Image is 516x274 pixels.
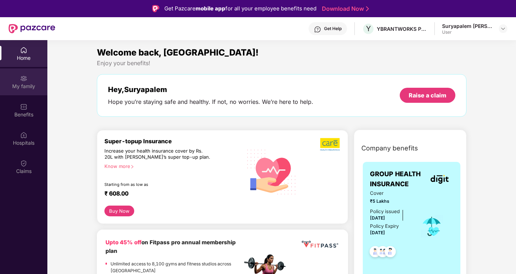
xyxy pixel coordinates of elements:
[104,138,242,145] div: Super-topup Insurance
[409,91,446,99] div: Raise a claim
[104,206,134,216] button: Buy Now
[164,4,316,13] div: Get Pazcare for all your employee benefits need
[442,23,492,29] div: Suryapalem [PERSON_NAME]
[381,244,399,261] img: svg+xml;base64,PHN2ZyB4bWxucz0iaHR0cDovL3d3dy53My5vcmcvMjAwMC9zdmciIHdpZHRoPSI0OC45NDMiIGhlaWdodD...
[322,5,367,13] a: Download Now
[370,222,399,230] div: Policy Expiry
[374,244,391,261] img: svg+xml;base64,PHN2ZyB4bWxucz0iaHR0cDovL3d3dy53My5vcmcvMjAwMC9zdmciIHdpZHRoPSI0OC45MTUiIGhlaWdodD...
[366,5,369,13] img: Stroke
[104,190,235,198] div: ₹ 608.00
[104,182,212,187] div: Starting from as low as
[370,198,411,205] span: ₹5 Lakhs
[370,215,385,221] span: [DATE]
[108,98,313,106] div: Hope you’re staying safe and healthy. If not, no worries. We’re here to help.
[97,47,259,58] span: Welcome back, [GEOGRAPHIC_DATA]!
[431,175,449,184] img: insurerLogo
[20,47,27,54] img: svg+xml;base64,PHN2ZyBpZD0iSG9tZSIgeG1sbnM9Imh0dHA6Ly93d3cudzMub3JnLzIwMDAvc3ZnIiB3aWR0aD0iMjAiIG...
[108,85,313,94] div: Hey, Suryapalem
[20,103,27,110] img: svg+xml;base64,PHN2ZyBpZD0iQmVuZWZpdHMiIHhtbG5zPSJodHRwOi8vd3d3LnczLm9yZy8yMDAwL3N2ZyIgd2lkdGg9Ij...
[320,138,341,151] img: b5dec4f62d2307b9de63beb79f102df3.png
[500,26,506,32] img: svg+xml;base64,PHN2ZyBpZD0iRHJvcGRvd24tMzJ4MzIiIHhtbG5zPSJodHRwOi8vd3d3LnczLm9yZy8yMDAwL3N2ZyIgd2...
[314,26,321,33] img: svg+xml;base64,PHN2ZyBpZD0iSGVscC0zMngzMiIgeG1sbnM9Imh0dHA6Ly93d3cudzMub3JnLzIwMDAvc3ZnIiB3aWR0aD...
[130,165,134,169] span: right
[366,24,371,33] span: Y
[152,5,159,12] img: Logo
[196,5,225,12] strong: mobile app
[20,160,27,167] img: svg+xml;base64,PHN2ZyBpZD0iQ2xhaW0iIHhtbG5zPSJodHRwOi8vd3d3LnczLm9yZy8yMDAwL3N2ZyIgd2lkdGg9IjIwIi...
[20,131,27,139] img: svg+xml;base64,PHN2ZyBpZD0iSG9zcGl0YWxzIiB4bWxucz0iaHR0cDovL3d3dy53My5vcmcvMjAwMC9zdmciIHdpZHRoPS...
[9,24,55,33] img: New Pazcare Logo
[370,189,411,197] span: Cover
[442,29,492,35] div: User
[97,59,467,67] div: Enjoy your benefits!
[370,169,426,189] span: GROUP HEALTH INSURANCE
[420,215,444,238] img: icon
[104,163,238,168] div: Know more
[105,239,236,254] b: on Fitpass pro annual membership plan
[370,230,385,235] span: [DATE]
[361,143,418,153] span: Company benefits
[105,239,141,246] b: Upto 45% off
[377,25,427,32] div: YBRANTWORKS PRIVATE LIMITED
[324,26,342,32] div: Get Help
[242,141,301,201] img: svg+xml;base64,PHN2ZyB4bWxucz0iaHR0cDovL3d3dy53My5vcmcvMjAwMC9zdmciIHhtbG5zOnhsaW5rPSJodHRwOi8vd3...
[366,244,384,261] img: svg+xml;base64,PHN2ZyB4bWxucz0iaHR0cDovL3d3dy53My5vcmcvMjAwMC9zdmciIHdpZHRoPSI0OC45NDMiIGhlaWdodD...
[104,148,211,160] div: Increase your health insurance cover by Rs. 20L with [PERSON_NAME]’s super top-up plan.
[370,208,400,215] div: Policy issued
[20,75,27,82] img: svg+xml;base64,PHN2ZyB3aWR0aD0iMjAiIGhlaWdodD0iMjAiIHZpZXdCb3g9IjAgMCAyMCAyMCIgZmlsbD0ibm9uZSIgeG...
[300,238,339,250] img: fppp.png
